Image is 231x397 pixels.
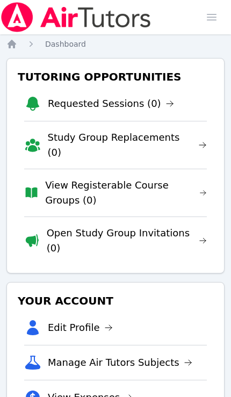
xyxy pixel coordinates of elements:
a: Edit Profile [48,320,113,335]
a: Open Study Group Invitations (0) [47,226,207,256]
a: Study Group Replacements (0) [48,130,207,160]
a: Requested Sessions (0) [48,96,174,111]
h3: Tutoring Opportunities [16,67,215,86]
nav: Breadcrumb [6,39,225,49]
span: Dashboard [45,40,86,48]
h3: Your Account [16,291,215,311]
a: Dashboard [45,39,86,49]
a: Manage Air Tutors Subjects [48,355,192,370]
a: View Registerable Course Groups (0) [45,178,207,208]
